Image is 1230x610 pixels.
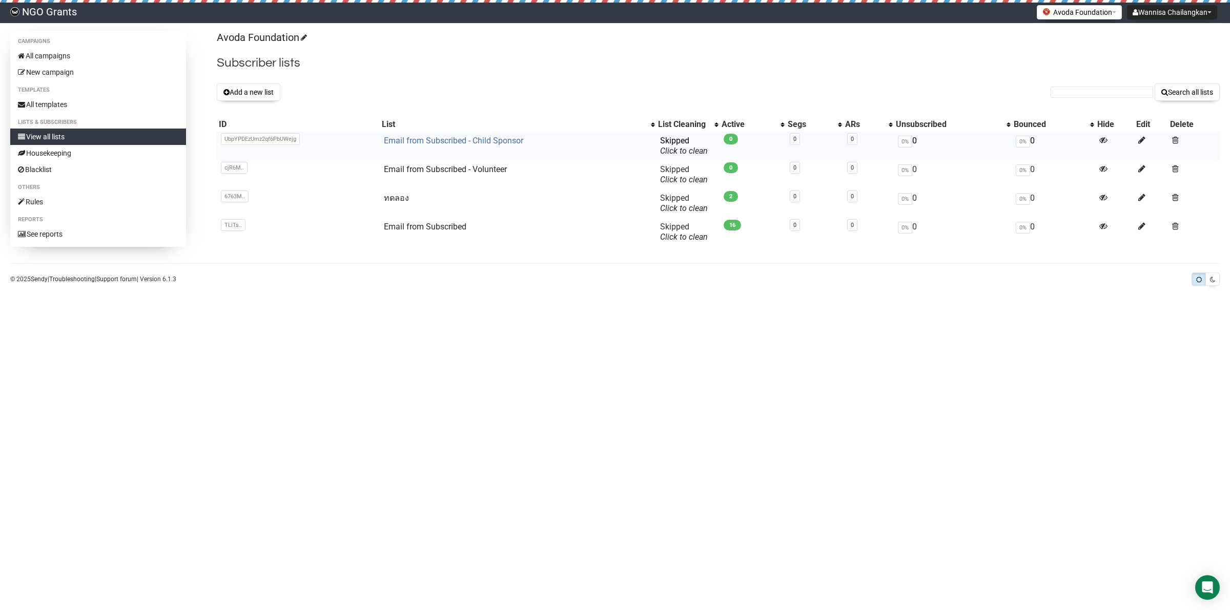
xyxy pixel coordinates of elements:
[851,164,854,171] a: 0
[898,222,912,234] span: 0%
[660,136,708,156] span: Skipped
[380,117,656,132] th: List: No sort applied, activate to apply an ascending sort
[221,191,249,202] span: 6763M..
[894,160,1012,189] td: 0
[724,162,738,173] span: 0
[1012,189,1095,218] td: 0
[1012,132,1095,160] td: 0
[10,48,186,64] a: All campaigns
[1170,119,1218,130] div: Delete
[793,164,796,171] a: 0
[851,222,854,228] a: 0
[10,129,186,145] a: View all lists
[1016,193,1030,205] span: 0%
[384,222,466,232] a: Email from Subscribed
[845,119,884,130] div: ARs
[894,132,1012,160] td: 0
[793,222,796,228] a: 0
[10,274,176,285] p: © 2025 | | | Version 6.1.3
[384,136,523,145] a: Email from Subscribed - Child Sponsor
[10,35,186,48] li: Campaigns
[1016,164,1030,176] span: 0%
[10,181,186,194] li: Others
[722,119,775,130] div: Active
[851,193,854,200] a: 0
[10,96,186,113] a: All templates
[31,276,48,283] a: Sendy
[1014,119,1085,130] div: Bounced
[384,164,507,174] a: Email from Subscribed - Volunteer
[656,117,720,132] th: List Cleaning: No sort applied, activate to apply an ascending sort
[898,193,912,205] span: 0%
[786,117,843,132] th: Segs: No sort applied, activate to apply an ascending sort
[10,84,186,96] li: Templates
[221,219,245,231] span: TLiTs..
[1012,218,1095,246] td: 0
[1195,575,1220,600] div: Open Intercom Messenger
[1168,117,1220,132] th: Delete: No sort applied, sorting is disabled
[898,136,912,148] span: 0%
[217,83,280,101] button: Add a new list
[1134,117,1167,132] th: Edit: No sort applied, sorting is disabled
[1127,5,1217,19] button: Wannisa Chailangkan
[660,175,708,184] a: Click to clean
[843,117,894,132] th: ARs: No sort applied, activate to apply an ascending sort
[217,54,1220,72] h2: Subscriber lists
[894,218,1012,246] td: 0
[851,136,854,142] a: 0
[384,193,409,203] a: ทดลอง
[1136,119,1165,130] div: Edit
[660,193,708,213] span: Skipped
[1097,119,1133,130] div: Hide
[793,193,796,200] a: 0
[382,119,646,130] div: List
[1042,8,1051,16] img: 3.png
[221,133,300,145] span: UbpYPDEzUmz2qf6PbUWejg
[793,136,796,142] a: 0
[1012,117,1095,132] th: Bounced: No sort applied, activate to apply an ascending sort
[720,117,786,132] th: Active: No sort applied, activate to apply an ascending sort
[10,116,186,129] li: Lists & subscribers
[1037,5,1122,19] button: Avoda Foundation
[1155,83,1220,101] button: Search all lists
[1012,160,1095,189] td: 0
[788,119,833,130] div: Segs
[660,232,708,242] a: Click to clean
[10,64,186,80] a: New campaign
[894,117,1012,132] th: Unsubscribed: No sort applied, activate to apply an ascending sort
[658,119,709,130] div: List Cleaning
[96,276,137,283] a: Support forum
[1016,136,1030,148] span: 0%
[660,164,708,184] span: Skipped
[724,220,741,230] span: 16
[217,31,305,44] a: Avoda Foundation
[724,191,738,202] span: 2
[660,203,708,213] a: Click to clean
[898,164,912,176] span: 0%
[896,119,1001,130] div: Unsubscribed
[10,214,186,226] li: Reports
[1095,117,1135,132] th: Hide: No sort applied, sorting is disabled
[10,145,186,161] a: Housekeeping
[10,161,186,178] a: Blacklist
[49,276,95,283] a: Troubleshooting
[724,134,738,144] span: 0
[219,119,378,130] div: ID
[1016,222,1030,234] span: 0%
[217,117,380,132] th: ID: No sort applied, sorting is disabled
[894,189,1012,218] td: 0
[10,194,186,210] a: Rules
[660,222,708,242] span: Skipped
[221,162,248,174] span: cjR6M..
[660,146,708,156] a: Click to clean
[10,226,186,242] a: See reports
[10,7,19,16] img: 17080ac3efa689857045ce3784bc614b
